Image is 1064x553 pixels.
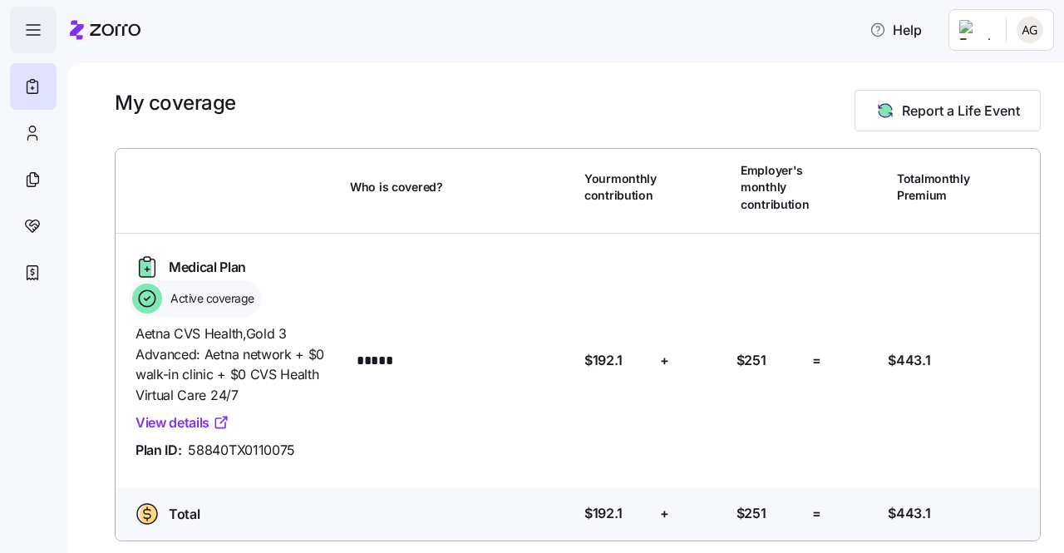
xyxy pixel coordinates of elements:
[959,20,993,40] img: Employer logo
[660,350,669,371] span: +
[135,412,229,433] a: View details
[135,323,337,406] span: Aetna CVS Health , Gold 3 Advanced: Aetna network + $0 walk-in clinic + $0 CVS Health Virtual Car...
[902,101,1020,121] span: Report a Life Event
[888,503,930,524] span: $443.1
[660,503,669,524] span: +
[115,90,236,116] h1: My coverage
[584,503,623,524] span: $192.1
[736,350,766,371] span: $251
[350,179,443,195] span: Who is covered?
[169,504,199,525] span: Total
[584,170,657,205] span: Your monthly contribution
[888,350,930,371] span: $443.1
[188,440,295,461] span: 58840TX0110075
[897,170,970,205] span: Total monthly Premium
[855,90,1041,131] button: Report a Life Event
[869,20,922,40] span: Help
[812,503,821,524] span: =
[584,350,623,371] span: $192.1
[165,290,254,307] span: Active coverage
[169,257,246,278] span: Medical Plan
[1017,17,1043,43] img: e3671c6f8045ed10c9a2f8991bd12b21
[736,503,766,524] span: $251
[135,440,181,461] span: Plan ID:
[812,350,821,371] span: =
[741,162,810,213] span: Employer's monthly contribution
[856,13,935,47] button: Help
